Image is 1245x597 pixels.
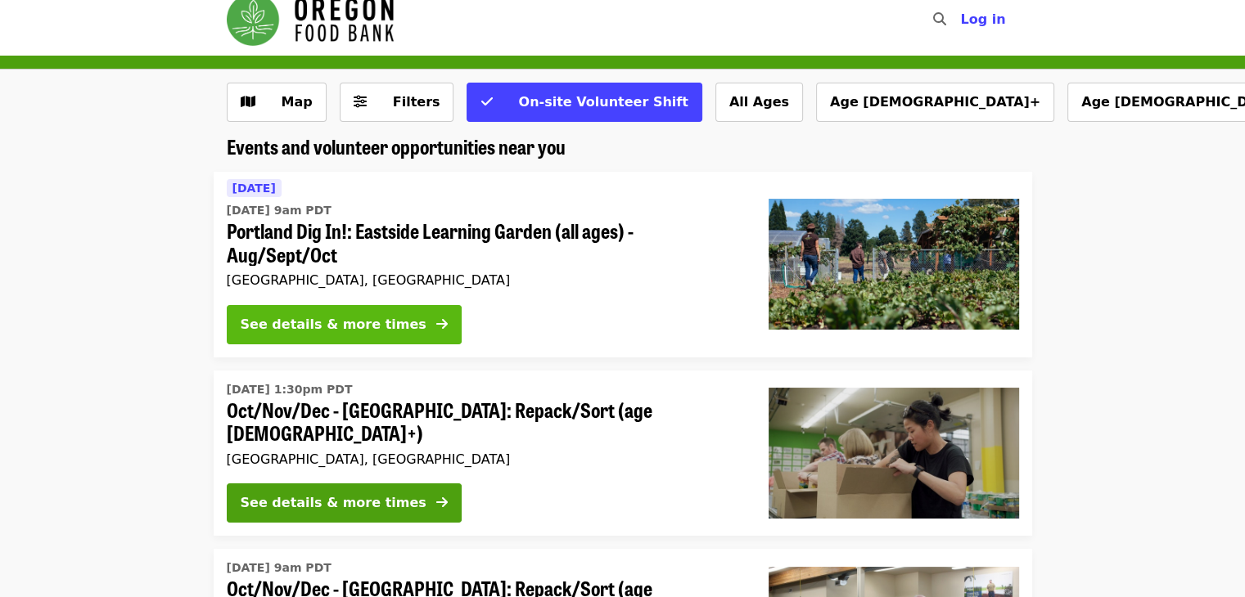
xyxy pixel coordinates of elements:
[214,370,1032,536] a: See details for "Oct/Nov/Dec - Portland: Repack/Sort (age 8+)"
[436,495,448,510] i: arrow-right icon
[518,94,688,110] span: On-site Volunteer Shift
[436,316,448,332] i: arrow-right icon
[467,83,701,122] button: On-site Volunteer Shift
[227,132,566,160] span: Events and volunteer opportunities near you
[932,11,945,27] i: search icon
[960,11,1005,27] span: Log in
[227,451,742,467] div: [GEOGRAPHIC_DATA], [GEOGRAPHIC_DATA]
[227,398,742,446] span: Oct/Nov/Dec - [GEOGRAPHIC_DATA]: Repack/Sort (age [DEMOGRAPHIC_DATA]+)
[947,3,1018,36] button: Log in
[715,83,803,122] button: All Ages
[227,483,462,523] button: See details & more times
[340,83,454,122] button: Filters (0 selected)
[393,94,440,110] span: Filters
[241,94,255,110] i: map icon
[227,202,332,219] time: [DATE] 9am PDT
[214,172,1032,357] a: See details for "Portland Dig In!: Eastside Learning Garden (all ages) - Aug/Sept/Oct"
[241,493,426,513] div: See details & more times
[354,94,367,110] i: sliders-h icon
[769,388,1019,518] img: Oct/Nov/Dec - Portland: Repack/Sort (age 8+) organized by Oregon Food Bank
[282,94,313,110] span: Map
[227,272,742,288] div: [GEOGRAPHIC_DATA], [GEOGRAPHIC_DATA]
[227,305,462,344] button: See details & more times
[480,94,492,110] i: check icon
[227,381,353,398] time: [DATE] 1:30pm PDT
[816,83,1054,122] button: Age [DEMOGRAPHIC_DATA]+
[227,219,742,267] span: Portland Dig In!: Eastside Learning Garden (all ages) - Aug/Sept/Oct
[232,182,276,195] span: [DATE]
[241,315,426,334] div: See details & more times
[227,83,327,122] button: Show map view
[227,559,332,577] time: [DATE] 9am PDT
[769,199,1019,330] img: Portland Dig In!: Eastside Learning Garden (all ages) - Aug/Sept/Oct organized by Oregon Food Bank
